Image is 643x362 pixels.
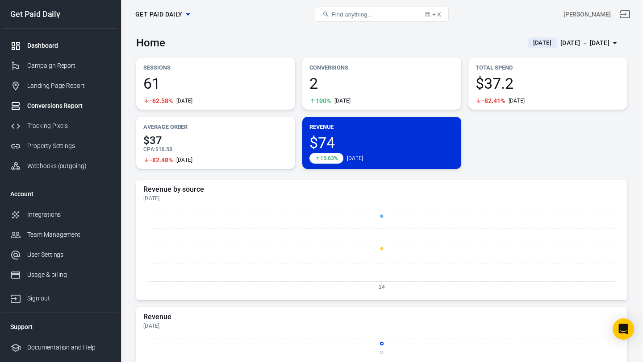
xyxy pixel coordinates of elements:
div: ⌘ + K [425,11,441,18]
div: [DATE] [143,195,620,202]
p: Conversions [309,63,454,72]
span: -82.41% [482,98,505,104]
a: Sign out [614,4,636,25]
a: Conversions Report [3,96,117,116]
a: Team Management [3,225,117,245]
p: Revenue [309,122,454,132]
div: [DATE] [509,97,525,104]
div: Integrations [27,210,110,219]
a: Sign out [3,285,117,309]
tspan: 24 [379,284,385,290]
div: Account id: VKdrdYJY [564,10,611,19]
a: Integrations [3,205,117,225]
div: Webhooks (outgoing) [27,161,110,171]
span: Get Paid Daily [135,9,183,20]
h5: Revenue by source [143,185,620,194]
span: -62.58% [150,98,173,104]
a: Landing Page Report [3,76,117,96]
div: Conversions Report [27,101,110,111]
div: Usage & billing [27,270,110,280]
a: User Settings [3,245,117,265]
button: [DATE][DATE] － [DATE] [521,36,627,50]
div: Documentation and Help [27,343,110,352]
p: Average Order [143,122,288,132]
span: $74 [309,135,454,150]
span: Find anything... [331,11,372,18]
h3: Home [136,37,165,49]
span: 61 [143,76,288,91]
div: User Settings [27,250,110,259]
span: $18.58 [155,146,172,152]
button: Get Paid Daily [132,6,193,23]
div: Tracking Pixels [27,121,110,131]
span: [DATE] [530,38,555,47]
span: 2 [309,76,454,91]
span: CPA : [143,146,155,152]
a: Webhooks (outgoing) [3,156,117,176]
div: Open Intercom Messenger [613,318,634,340]
span: -82.48% [150,157,173,163]
div: [DATE] [334,97,351,104]
div: Dashboard [27,41,110,50]
a: Usage & billing [3,265,117,285]
div: [DATE] [143,322,620,329]
a: Property Settings [3,136,117,156]
div: Team Management [27,230,110,239]
li: Account [3,183,117,205]
div: Campaign Report [27,61,110,70]
div: Sign out [27,294,110,303]
span: 100% [316,98,331,104]
div: [DATE] [347,155,363,162]
span: $37.2 [476,76,620,91]
li: Support [3,316,117,337]
div: [DATE] － [DATE] [560,37,610,49]
button: Find anything...⌘ + K [315,7,449,22]
p: Sessions [143,63,288,72]
a: Dashboard [3,36,117,56]
h5: Revenue [143,313,620,321]
a: Campaign Report [3,56,117,76]
span: $37 [143,135,288,146]
span: 15.63% [320,156,338,161]
div: Get Paid Daily [3,10,117,18]
div: Landing Page Report [27,81,110,90]
div: [DATE] [176,156,193,164]
p: Total Spend [476,63,620,72]
div: Property Settings [27,141,110,151]
div: [DATE] [176,97,193,104]
a: Tracking Pixels [3,116,117,136]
